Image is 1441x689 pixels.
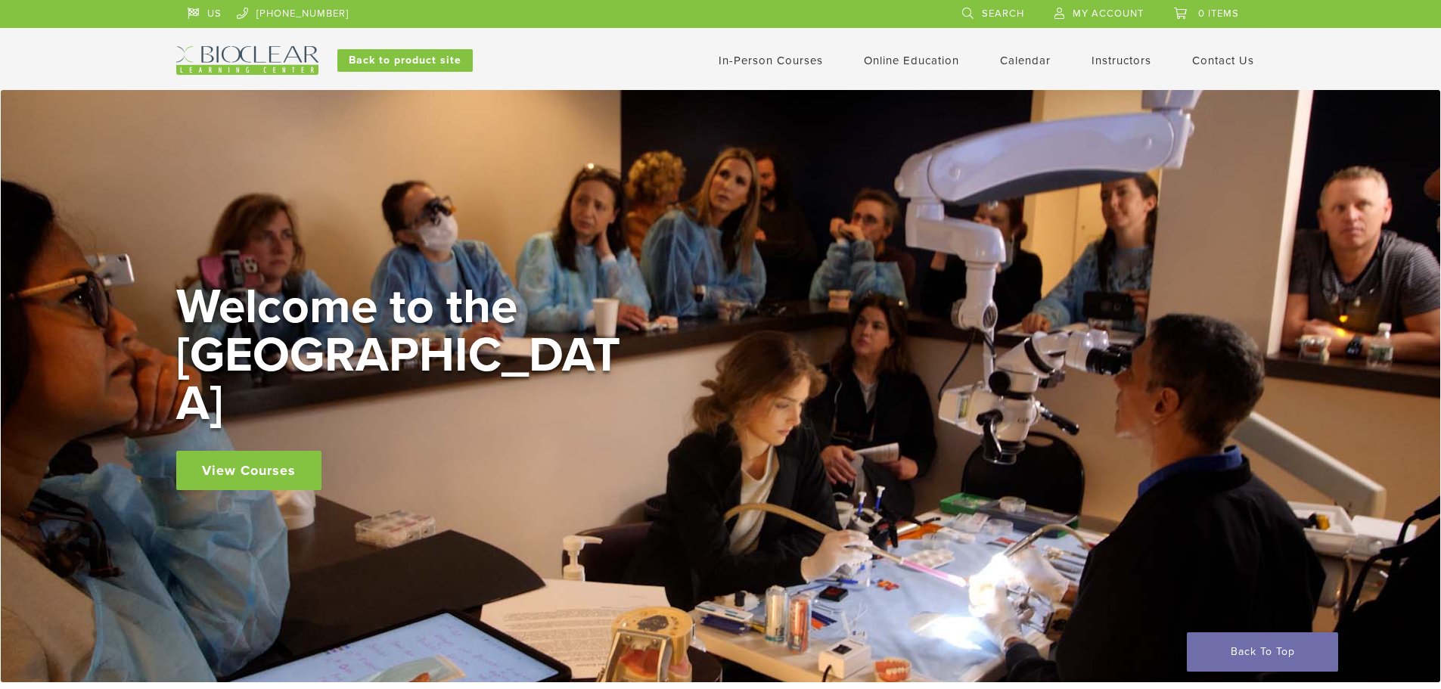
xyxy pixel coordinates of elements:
[176,283,630,428] h2: Welcome to the [GEOGRAPHIC_DATA]
[1198,8,1239,20] span: 0 items
[719,54,823,67] a: In-Person Courses
[176,46,318,75] img: Bioclear
[1073,8,1144,20] span: My Account
[1192,54,1254,67] a: Contact Us
[1000,54,1051,67] a: Calendar
[1187,632,1338,672] a: Back To Top
[176,451,321,490] a: View Courses
[864,54,959,67] a: Online Education
[982,8,1024,20] span: Search
[337,49,473,72] a: Back to product site
[1092,54,1151,67] a: Instructors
